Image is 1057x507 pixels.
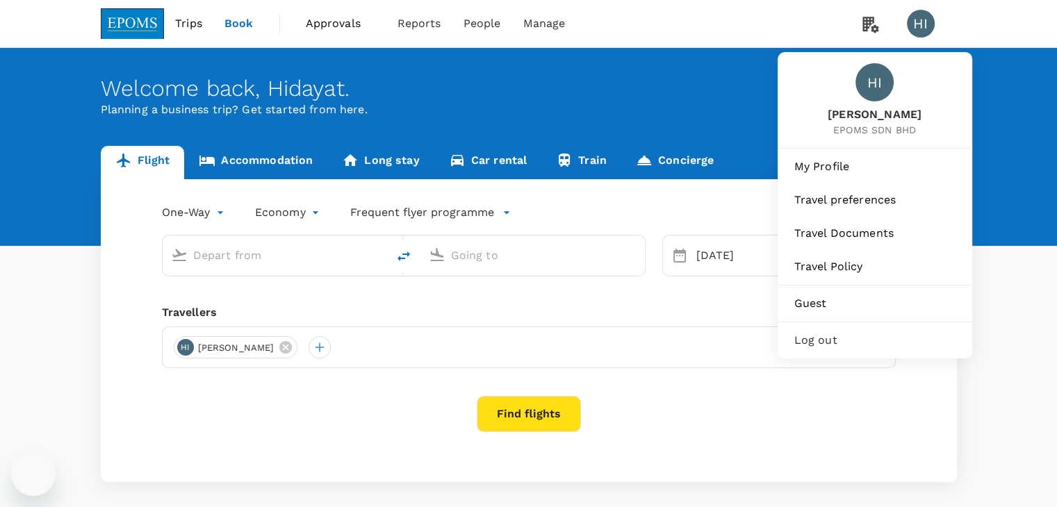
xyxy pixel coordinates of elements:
a: Train [541,146,621,179]
div: Travellers [162,304,896,321]
span: EPOMS SDN BHD [828,123,921,137]
span: My Profile [794,158,956,175]
span: Travel Policy [794,258,956,275]
span: People [464,15,501,32]
span: Guest [794,295,956,312]
span: Book [224,15,254,32]
a: Flight [101,146,185,179]
img: EPOMS SDN BHD [101,8,165,39]
div: [DATE] [691,242,784,269]
input: Depart from [193,244,358,266]
span: Log out [794,332,956,349]
a: Accommodation [184,146,327,179]
a: Long stay [327,146,434,179]
button: Frequent flyer programme [350,204,511,221]
a: Travel preferences [783,185,967,215]
button: Open [377,253,380,256]
div: Welcome back , Hidayat . [101,76,957,101]
span: [PERSON_NAME] [828,107,921,123]
div: HI [907,10,935,38]
a: Guest [783,288,967,319]
div: Log out [783,325,967,356]
div: One-Way [162,201,227,224]
p: Planning a business trip? Get started from here. [101,101,957,118]
span: Manage [523,15,565,32]
div: HI [855,63,894,101]
a: Travel Documents [783,218,967,249]
span: Travel Documents [794,225,956,242]
span: Travel preferences [794,192,956,208]
span: Trips [175,15,202,32]
a: Travel Policy [783,251,967,282]
p: Frequent flyer programme [350,204,494,221]
span: Reports [398,15,441,32]
button: Find flights [477,396,581,432]
a: My Profile [783,151,967,182]
input: Going to [451,244,616,266]
button: delete [387,240,420,273]
a: Car rental [434,146,542,179]
span: [PERSON_NAME] [190,341,283,355]
div: HI [177,339,194,356]
span: Approvals [306,15,375,32]
a: Concierge [621,146,728,179]
iframe: Button to launch messaging window [11,451,56,496]
button: Open [635,253,638,256]
div: HI[PERSON_NAME] [174,336,298,358]
div: Economy [255,201,322,224]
